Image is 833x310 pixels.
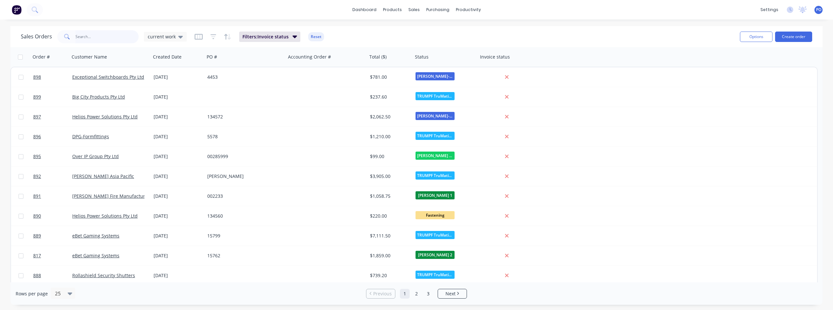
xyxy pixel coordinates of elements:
[369,54,387,60] div: Total ($)
[207,133,280,140] div: 5578
[380,5,405,15] div: products
[72,54,107,60] div: Customer Name
[412,289,421,299] a: Page 2
[207,153,280,160] div: 00285999
[207,74,280,80] div: 4453
[370,233,408,239] div: $7,111.50
[154,272,202,279] div: [DATE]
[33,246,72,265] a: 817
[148,33,176,40] span: current work
[154,252,202,259] div: [DATE]
[416,112,455,120] span: [PERSON_NAME]-Power C5
[33,193,41,199] span: 891
[33,173,41,180] span: 892
[33,213,41,219] span: 890
[33,272,41,279] span: 888
[72,133,109,140] a: DPG-Formfittings
[207,213,280,219] div: 134560
[370,153,408,160] div: $99.00
[72,233,119,239] a: eBet Gaming Systems
[370,213,408,219] div: $220.00
[740,32,772,42] button: Options
[207,114,280,120] div: 134572
[33,87,72,107] a: 899
[33,54,50,60] div: Order #
[33,167,72,186] a: 892
[366,290,395,297] a: Previous page
[21,34,52,40] h1: Sales Orders
[415,54,429,60] div: Status
[12,5,21,15] img: Factory
[480,54,510,60] div: Invoice status
[757,5,782,15] div: settings
[416,152,455,160] span: [PERSON_NAME] Power C5 C...
[33,266,72,285] a: 888
[416,132,455,140] span: TRUMPF TruMatic...
[370,252,408,259] div: $1,859.00
[154,193,202,199] div: [DATE]
[72,272,135,278] a: Rollashield Security Shutters
[154,233,202,239] div: [DATE]
[72,153,119,159] a: Over IP Group Pty Ltd
[288,54,331,60] div: Accounting Order #
[370,173,408,180] div: $3,905.00
[72,213,138,219] a: Helios Power Solutions Pty Ltd
[416,271,455,279] span: TRUMPF TruMatic...
[33,114,41,120] span: 897
[308,32,324,41] button: Reset
[207,252,280,259] div: 15762
[423,289,433,299] a: Page 3
[33,147,72,166] a: 895
[154,213,202,219] div: [DATE]
[445,290,456,297] span: Next
[33,226,72,246] a: 889
[370,133,408,140] div: $1,210.00
[349,5,380,15] a: dashboard
[33,206,72,226] a: 890
[154,94,202,100] div: [DATE]
[405,5,423,15] div: sales
[33,252,41,259] span: 817
[373,290,392,297] span: Previous
[154,74,202,80] div: [DATE]
[33,133,41,140] span: 896
[816,7,821,13] span: PO
[416,92,455,100] span: TRUMPF TruMatic...
[153,54,182,60] div: Created Date
[416,211,455,219] span: Fastening
[370,193,408,199] div: $1,058.75
[33,67,72,87] a: 898
[453,5,484,15] div: productivity
[416,72,455,80] span: [PERSON_NAME]-Power C5
[72,94,125,100] a: Big City Products Pty Ltd
[33,186,72,206] a: 891
[33,94,41,100] span: 899
[154,153,202,160] div: [DATE]
[33,233,41,239] span: 889
[370,114,408,120] div: $2,062.50
[207,193,280,199] div: 002233
[207,233,280,239] div: 15799
[239,32,300,42] button: Filters:Invoice status
[154,114,202,120] div: [DATE]
[154,133,202,140] div: [DATE]
[363,289,470,299] ul: Pagination
[423,5,453,15] div: purchasing
[72,74,144,80] a: Exceptional Switchboards Pty Ltd
[242,34,289,40] span: Filters: Invoice status
[154,173,202,180] div: [DATE]
[75,30,139,43] input: Search...
[416,191,455,199] span: [PERSON_NAME] 1
[33,153,41,160] span: 895
[370,272,408,279] div: $739.20
[72,173,134,179] a: [PERSON_NAME] Asia Pacific
[72,114,138,120] a: Helios Power Solutions Pty Ltd
[775,32,812,42] button: Create order
[370,74,408,80] div: $781.00
[438,290,467,297] a: Next page
[33,74,41,80] span: 898
[207,173,280,180] div: [PERSON_NAME]
[72,193,177,199] a: [PERSON_NAME] Fire Manufacturing Pty Limited
[16,290,48,297] span: Rows per page
[400,289,410,299] a: Page 1 is your current page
